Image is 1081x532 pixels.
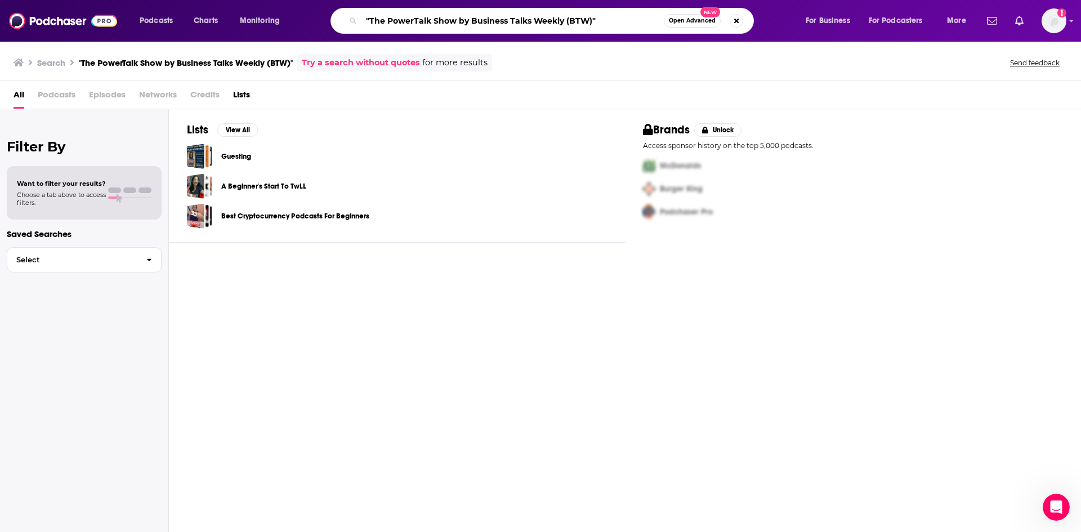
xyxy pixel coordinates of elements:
p: Saved Searches [7,229,162,239]
span: Charts [194,13,218,29]
button: open menu [861,12,939,30]
span: Choose a tab above to access filters. [17,191,106,207]
img: Podchaser - Follow, Share and Rate Podcasts [9,10,117,32]
button: Unlock [694,123,742,137]
h3: "The PowerTalk Show by Business Talks Weekly (BTW)" [79,57,293,68]
a: Best Cryptocurrency Podcasts For Beginners [221,210,369,222]
span: Podcasts [38,86,75,109]
a: Best Cryptocurrency Podcasts For Beginners [187,203,212,229]
div: Search podcasts, credits, & more... [341,8,765,34]
p: Access sponsor history on the top 5,000 podcasts. [643,141,1063,150]
span: Episodes [89,86,126,109]
img: User Profile [1042,8,1066,33]
a: Show notifications dropdown [982,11,1002,30]
span: For Business [806,13,850,29]
a: Try a search without quotes [302,56,420,69]
span: Monitoring [240,13,280,29]
span: Podcasts [140,13,173,29]
a: A Beginner's Start To TwLL [187,173,212,199]
input: Search podcasts, credits, & more... [361,12,664,30]
span: Burger King [660,184,703,194]
img: Second Pro Logo [638,177,660,200]
button: open menu [798,12,864,30]
iframe: Intercom live chat [1043,494,1070,521]
a: Guesting [221,150,251,163]
span: More [947,13,966,29]
span: for more results [422,56,488,69]
a: A Beginner's Start To TwLL [221,180,306,193]
span: New [700,7,721,17]
span: Want to filter your results? [17,180,106,187]
a: Show notifications dropdown [1011,11,1028,30]
h2: Lists [187,123,208,137]
button: Send feedback [1007,58,1063,68]
button: Select [7,247,162,272]
span: Select [7,256,137,263]
a: Lists [233,86,250,109]
button: open menu [939,12,980,30]
h3: Search [37,57,65,68]
a: Charts [186,12,225,30]
button: open menu [232,12,294,30]
h2: Filter By [7,138,162,155]
img: Third Pro Logo [638,200,660,223]
button: Open AdvancedNew [664,14,721,28]
a: ListsView All [187,123,258,137]
span: McDonalds [660,161,701,171]
button: View All [217,123,258,137]
a: Guesting [187,144,212,169]
button: open menu [132,12,187,30]
h2: Brands [643,123,690,137]
span: For Podcasters [869,13,923,29]
span: Credits [190,86,220,109]
span: Logged in as rgertner [1042,8,1066,33]
svg: Add a profile image [1057,8,1066,17]
a: All [14,86,24,109]
span: Open Advanced [669,18,716,24]
img: First Pro Logo [638,154,660,177]
span: Podchaser Pro [660,207,713,217]
span: Networks [139,86,177,109]
button: Show profile menu [1042,8,1066,33]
